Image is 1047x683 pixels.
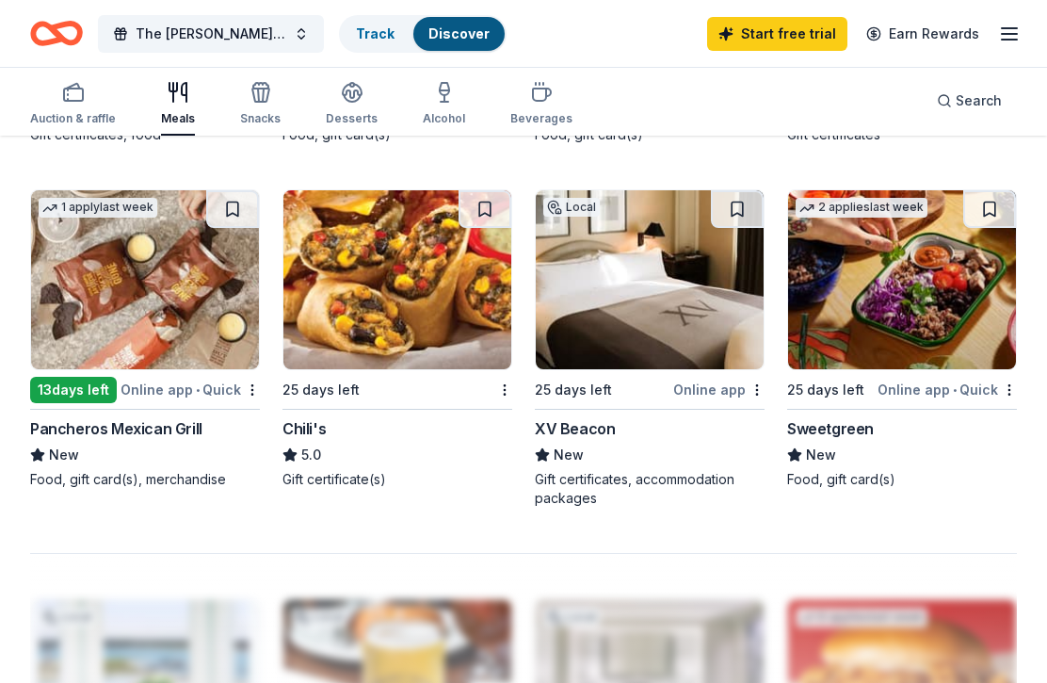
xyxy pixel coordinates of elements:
[30,470,260,489] div: Food, gift card(s), merchandise
[282,379,360,401] div: 25 days left
[240,73,281,136] button: Snacks
[543,198,600,217] div: Local
[423,111,465,126] div: Alcohol
[796,198,927,218] div: 2 applies last week
[30,189,260,489] a: Image for Pancheros Mexican Grill1 applylast week13days leftOnline app•QuickPancheros Mexican Gri...
[30,73,116,136] button: Auction & raffle
[787,189,1017,489] a: Image for Sweetgreen2 applieslast week25 days leftOnline app•QuickSweetgreenNewFood, gift card(s)
[161,111,195,126] div: Meals
[282,417,326,440] div: Chili's
[31,190,259,369] img: Image for Pancheros Mexican Grill
[536,190,764,369] img: Image for XV Beacon
[535,189,765,508] a: Image for XV BeaconLocal25 days leftOnline appXV BeaconNewGift certificates, accommodation packages
[30,417,202,440] div: Pancheros Mexican Grill
[922,82,1017,120] button: Search
[356,25,395,41] a: Track
[878,378,1017,401] div: Online app Quick
[787,470,1017,489] div: Food, gift card(s)
[953,382,957,398] span: •
[510,73,572,136] button: Beverages
[282,189,512,489] a: Image for Chili's25 days leftChili's5.0Gift certificate(s)
[30,111,116,126] div: Auction & raffle
[326,111,378,126] div: Desserts
[196,382,200,398] span: •
[787,379,864,401] div: 25 days left
[30,377,117,403] div: 13 days left
[301,444,321,466] span: 5.0
[788,190,1016,369] img: Image for Sweetgreen
[121,378,260,401] div: Online app Quick
[423,73,465,136] button: Alcohol
[339,15,507,53] button: TrackDiscover
[806,444,836,466] span: New
[161,73,195,136] button: Meals
[554,444,584,466] span: New
[283,190,511,369] img: Image for Chili's
[707,17,847,51] a: Start free trial
[428,25,490,41] a: Discover
[326,73,378,136] button: Desserts
[49,444,79,466] span: New
[510,111,572,126] div: Beverages
[673,378,765,401] div: Online app
[240,111,281,126] div: Snacks
[30,11,83,56] a: Home
[855,17,991,51] a: Earn Rewards
[282,470,512,489] div: Gift certificate(s)
[535,417,615,440] div: XV Beacon
[535,379,612,401] div: 25 days left
[956,89,1002,112] span: Search
[98,15,324,53] button: The [PERSON_NAME] Foundation raffle
[136,23,286,45] span: The [PERSON_NAME] Foundation raffle
[787,417,874,440] div: Sweetgreen
[535,470,765,508] div: Gift certificates, accommodation packages
[39,198,157,218] div: 1 apply last week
